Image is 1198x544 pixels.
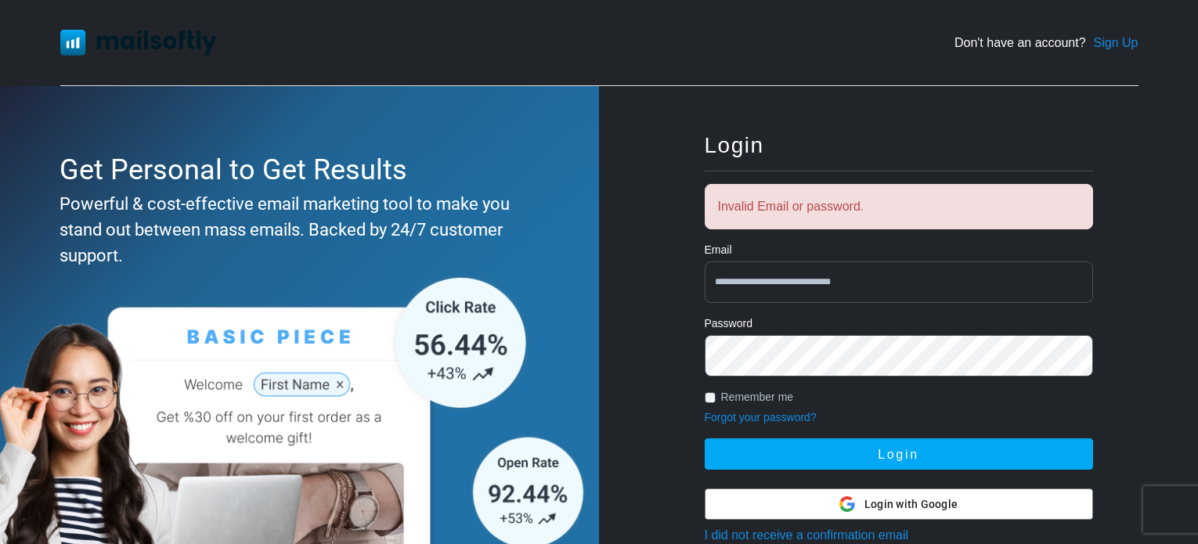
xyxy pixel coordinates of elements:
[60,30,217,55] img: Mailsoftly
[705,242,732,258] label: Email
[705,315,752,332] label: Password
[705,184,1093,229] div: Invalid Email or password.
[864,496,958,513] span: Login with Google
[721,389,794,405] label: Remember me
[60,149,532,191] div: Get Personal to Get Results
[705,133,764,157] span: Login
[705,488,1093,520] button: Login with Google
[954,34,1138,52] div: Don't have an account?
[705,528,909,542] a: I did not receive a confirmation email
[705,438,1093,470] button: Login
[1094,34,1138,52] a: Sign Up
[60,191,532,268] div: Powerful & cost-effective email marketing tool to make you stand out between mass emails. Backed ...
[705,411,817,423] a: Forgot your password?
